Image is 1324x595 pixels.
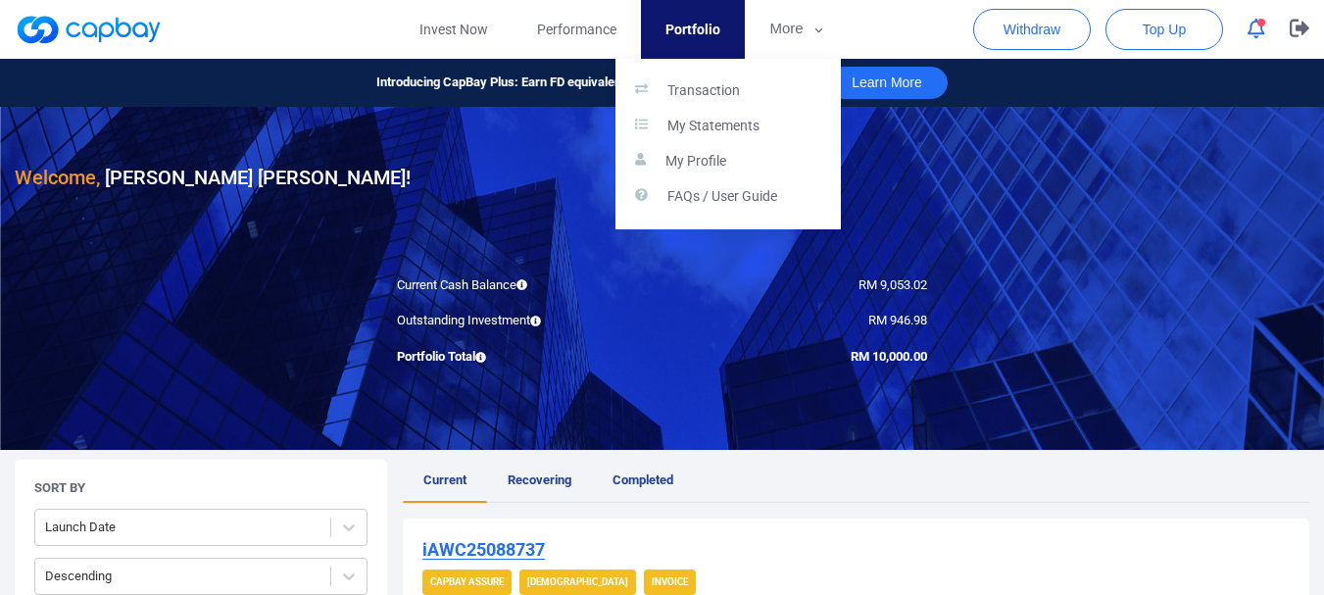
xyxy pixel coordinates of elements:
a: FAQs / User Guide [615,179,841,215]
a: My Profile [615,144,841,179]
a: Transaction [615,74,841,109]
p: My Statements [667,118,760,135]
p: FAQs / User Guide [667,188,777,206]
p: My Profile [665,153,726,171]
p: Transaction [667,82,740,100]
a: My Statements [615,109,841,144]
